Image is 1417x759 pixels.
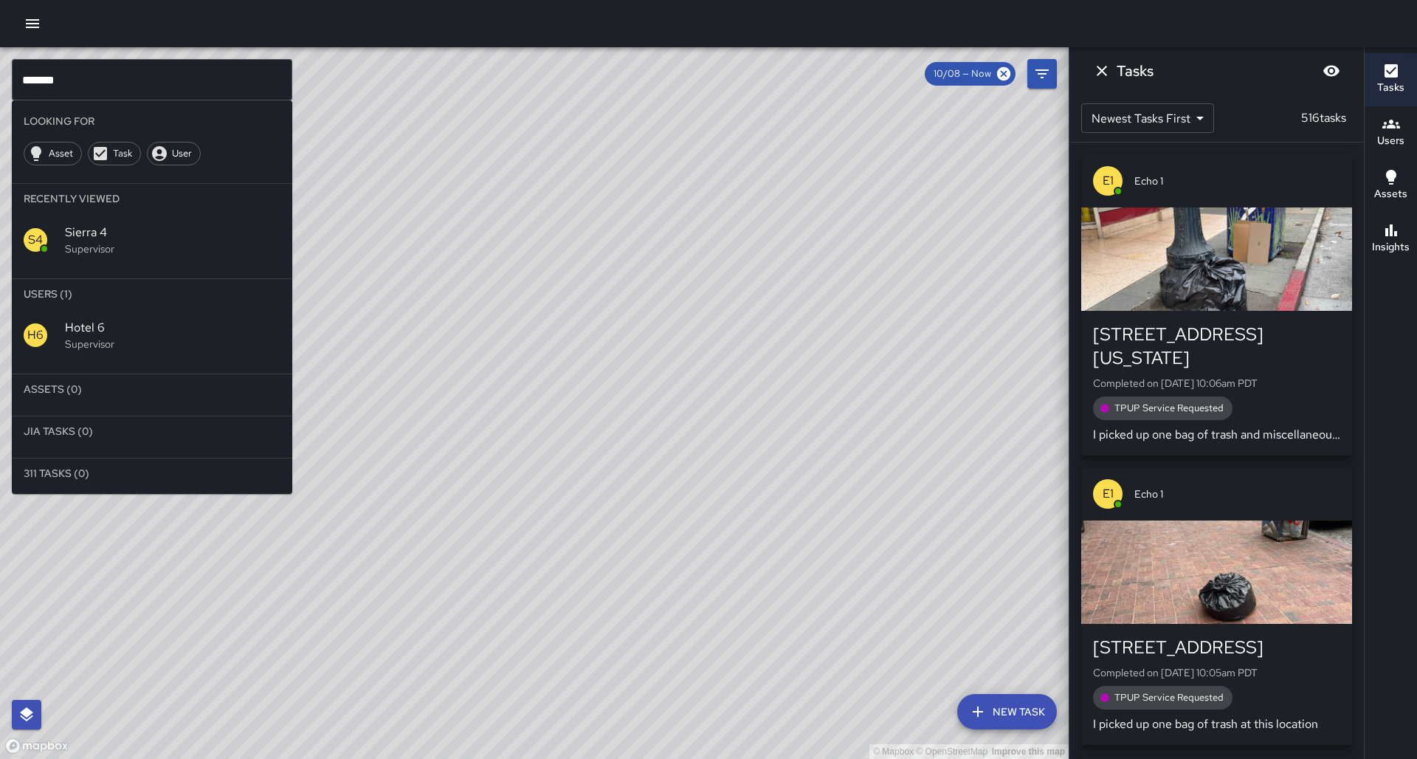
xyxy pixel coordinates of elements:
li: Looking For [12,106,292,136]
span: 10/08 — Now [925,66,1000,81]
button: Tasks [1365,53,1417,106]
p: Supervisor [65,241,280,256]
div: H6Hotel 6Supervisor [12,309,292,362]
button: E1Echo 1[STREET_ADDRESS][US_STATE]Completed on [DATE] 10:06am PDTTPUP Service RequestedI picked u... [1081,154,1352,456]
button: Dismiss [1087,56,1117,86]
p: Completed on [DATE] 10:06am PDT [1093,376,1340,391]
p: Supervisor [65,337,280,351]
div: User [147,142,201,165]
p: H6 [27,326,44,344]
span: Asset [41,146,81,161]
p: Completed on [DATE] 10:05am PDT [1093,665,1340,680]
span: Sierra 4 [65,224,280,241]
div: [STREET_ADDRESS][US_STATE] [1093,323,1340,370]
button: New Task [957,694,1057,729]
span: TPUP Service Requested [1106,401,1232,416]
div: [STREET_ADDRESS] [1093,636,1340,659]
li: 311 Tasks (0) [12,459,292,488]
div: S4Sierra 4Supervisor [12,213,292,267]
p: E1 [1103,172,1114,190]
h6: Insights [1372,239,1410,255]
h6: Tasks [1377,80,1404,96]
li: Jia Tasks (0) [12,416,292,446]
div: Task [88,142,141,165]
button: Insights [1365,213,1417,266]
h6: Tasks [1117,59,1154,83]
span: User [164,146,200,161]
div: 10/08 — Now [925,62,1016,86]
span: Echo 1 [1134,174,1340,188]
p: I picked up one bag of trash and miscellaneous at this location [1093,426,1340,444]
button: E1Echo 1[STREET_ADDRESS]Completed on [DATE] 10:05am PDTTPUP Service RequestedI picked up one bag ... [1081,467,1352,745]
div: Newest Tasks First [1081,103,1214,133]
p: E1 [1103,485,1114,503]
span: Hotel 6 [65,319,280,337]
h6: Assets [1374,186,1407,202]
li: Recently Viewed [12,184,292,213]
button: Users [1365,106,1417,159]
button: Assets [1365,159,1417,213]
span: Echo 1 [1134,487,1340,501]
button: Blur [1317,56,1346,86]
p: S4 [28,231,43,249]
span: Task [105,146,140,161]
button: Filters [1027,59,1057,89]
span: TPUP Service Requested [1106,690,1232,705]
p: 516 tasks [1295,109,1352,127]
li: Assets (0) [12,374,292,404]
h6: Users [1377,133,1404,149]
p: I picked up one bag of trash at this location [1093,715,1340,733]
li: Users (1) [12,279,292,309]
div: Asset [24,142,82,165]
